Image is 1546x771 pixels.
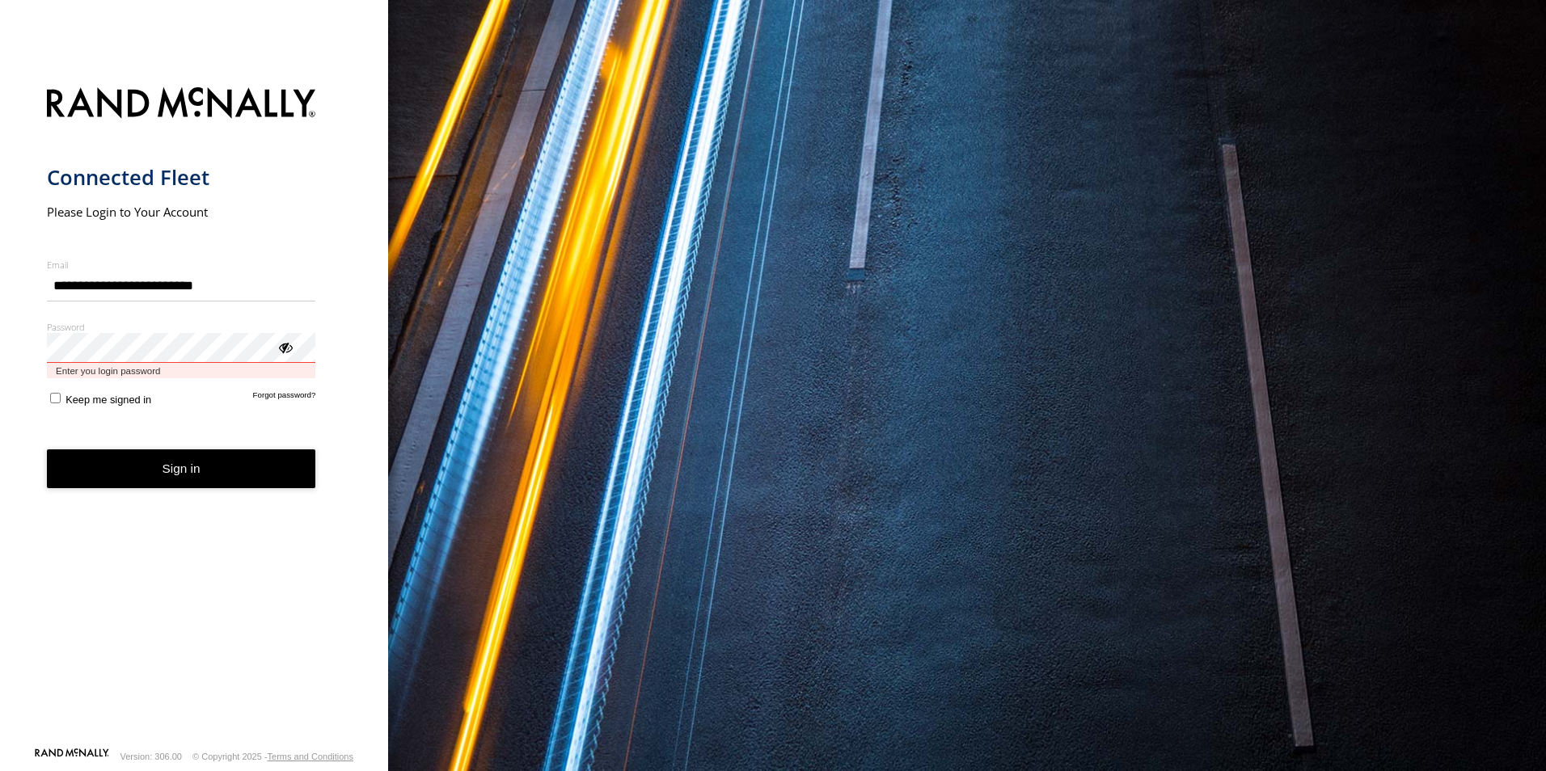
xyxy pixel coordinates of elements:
span: Enter you login password [47,363,316,378]
button: Sign in [47,449,316,489]
label: Password [47,321,316,333]
a: Terms and Conditions [268,752,353,761]
label: Email [47,259,316,271]
form: main [47,78,342,747]
input: Keep me signed in [50,393,61,403]
h2: Please Login to Your Account [47,204,316,220]
div: © Copyright 2025 - [192,752,353,761]
a: Forgot password? [253,390,316,406]
img: Rand McNally [47,84,316,125]
div: ViewPassword [277,339,293,355]
h1: Connected Fleet [47,164,316,191]
a: Visit our Website [35,748,109,765]
div: Version: 306.00 [120,752,182,761]
span: Keep me signed in [65,394,151,406]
